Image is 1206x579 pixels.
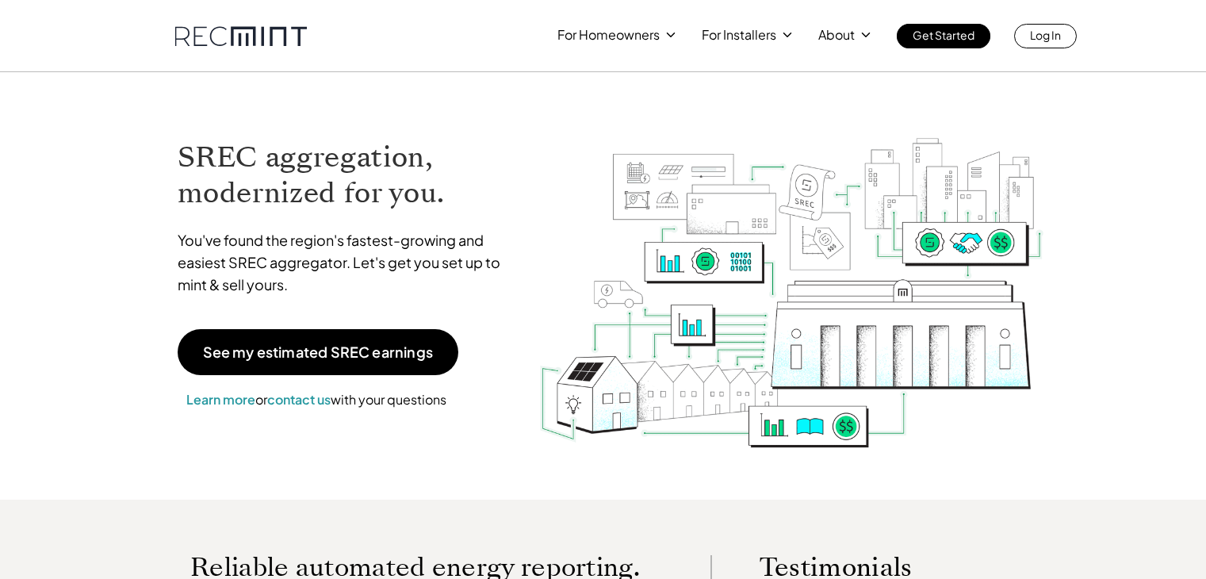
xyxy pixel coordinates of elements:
[818,24,855,46] p: About
[186,391,255,408] a: Learn more
[190,555,663,579] p: Reliable automated energy reporting.
[702,24,776,46] p: For Installers
[203,345,433,359] p: See my estimated SREC earnings
[178,329,458,375] a: See my estimated SREC earnings
[538,96,1044,452] img: RECmint value cycle
[557,24,660,46] p: For Homeowners
[178,140,515,211] h1: SREC aggregation, modernized for you.
[267,391,331,408] a: contact us
[913,24,974,46] p: Get Started
[178,389,455,410] p: or with your questions
[897,24,990,48] a: Get Started
[760,555,996,579] p: Testimonials
[178,229,515,296] p: You've found the region's fastest-growing and easiest SREC aggregator. Let's get you set up to mi...
[1014,24,1077,48] a: Log In
[1030,24,1061,46] p: Log In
